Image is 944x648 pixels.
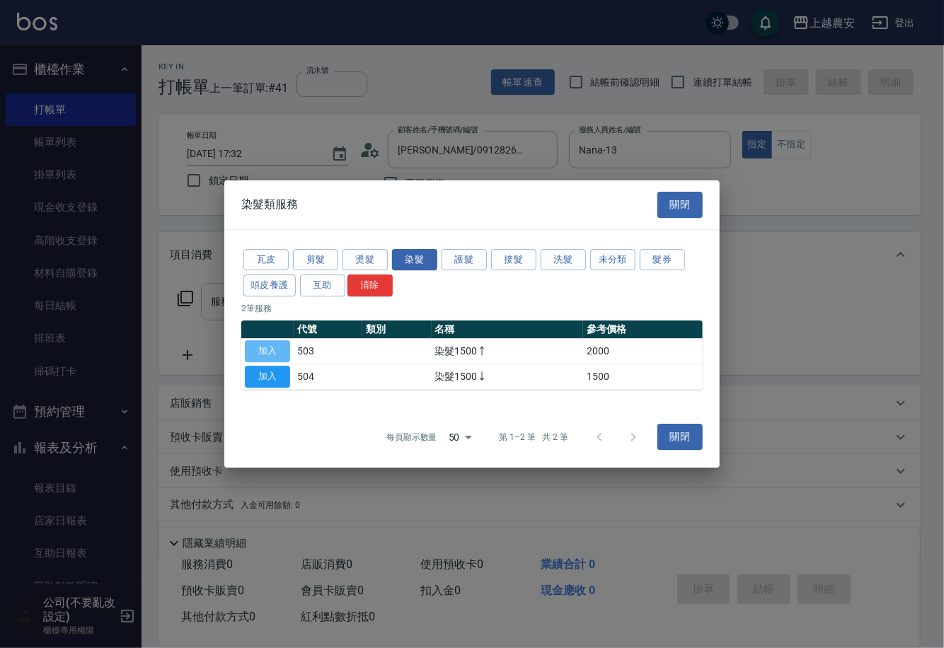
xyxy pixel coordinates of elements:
th: 名稱 [432,320,584,339]
button: 加入 [245,340,290,362]
p: 每頁顯示數量 [386,431,437,444]
button: 關閉 [657,192,703,218]
th: 類別 [362,320,431,339]
td: 染髮1500↓ [432,364,584,389]
button: 加入 [245,366,290,388]
td: 503 [294,339,362,364]
button: 未分類 [590,249,635,271]
button: 護髮 [442,249,487,271]
th: 代號 [294,320,362,339]
div: 50 [443,418,477,456]
p: 2 筆服務 [241,302,703,315]
button: 清除 [347,274,393,296]
button: 洗髮 [541,249,586,271]
button: 互助 [300,274,345,296]
span: 染髮類服務 [241,197,298,212]
td: 504 [294,364,362,389]
td: 2000 [583,339,703,364]
button: 關閉 [657,424,703,451]
td: 1500 [583,364,703,389]
button: 燙髮 [343,249,388,271]
button: 染髮 [392,249,437,271]
button: 髮券 [640,249,685,271]
button: 瓦皮 [243,249,289,271]
th: 參考價格 [583,320,703,339]
td: 染髮1500↑ [432,339,584,364]
button: 剪髮 [293,249,338,271]
p: 第 1–2 筆 共 2 筆 [500,431,568,444]
button: 接髮 [491,249,536,271]
button: 頭皮養護 [243,274,296,296]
